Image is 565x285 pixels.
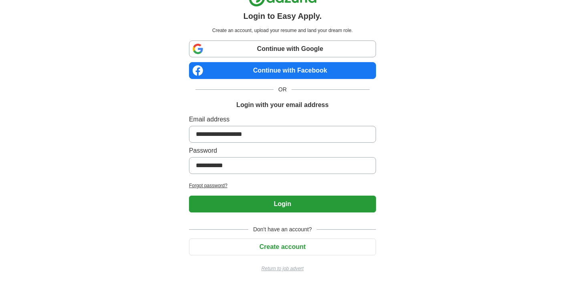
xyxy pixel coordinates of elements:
label: Email address [189,115,376,124]
label: Password [189,146,376,156]
a: Create account [189,243,376,250]
p: Create an account, upload your resume and land your dream role. [191,27,374,34]
a: Continue with Facebook [189,62,376,79]
a: Continue with Google [189,40,376,57]
button: Create account [189,239,376,255]
button: Login [189,196,376,212]
span: OR [273,85,292,94]
a: Forgot password? [189,182,376,189]
h1: Login to Easy Apply. [243,10,322,22]
h1: Login with your email address [236,100,328,110]
span: Don't have an account? [248,225,317,234]
a: Return to job advert [189,265,376,272]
